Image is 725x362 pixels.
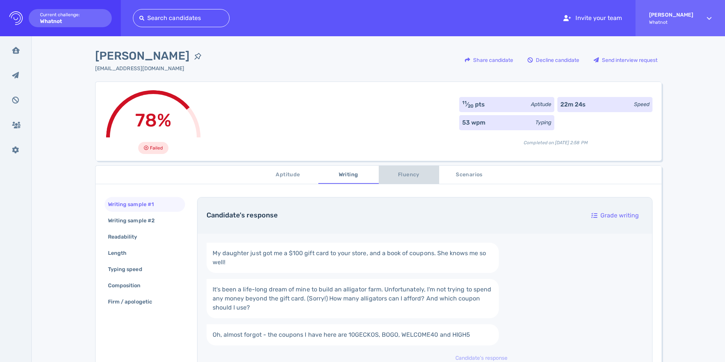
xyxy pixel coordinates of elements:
[459,133,652,146] div: Completed on [DATE] 2:58 PM
[535,119,551,126] div: Typing
[462,100,485,109] div: ⁄ pts
[589,51,662,69] button: Send interview request
[95,48,190,65] span: [PERSON_NAME]
[461,51,517,69] div: Share candidate
[262,170,314,180] span: Aptitude
[462,100,467,105] sup: 11
[106,296,161,307] div: Firm / apologetic
[106,264,151,275] div: Typing speed
[649,20,693,25] span: Whatnot
[560,100,586,109] div: 22m 24s
[634,100,649,108] div: Speed
[106,231,147,242] div: Readability
[649,12,693,18] strong: [PERSON_NAME]
[587,206,643,225] button: Grade writing
[383,170,435,180] span: Fluency
[524,51,583,69] div: Decline candidate
[531,100,551,108] div: Aptitude
[207,324,499,345] a: Oh, almost forgot - the coupons I have here are 10GECKOS, BOGO, WELCOME40 and HIGH5
[106,248,136,259] div: Length
[462,118,485,127] div: 53 wpm
[461,51,517,69] button: Share candidate
[106,199,163,210] div: Writing sample #1
[207,243,499,273] a: My daughter just got me a $100 gift card to your store, and a book of coupons. She knows me so well!
[106,280,150,291] div: Composition
[95,65,206,72] div: Click to copy the email address
[588,207,643,224] div: Grade writing
[468,103,474,109] sub: 20
[207,211,578,220] h4: Candidate's response
[106,215,164,226] div: Writing sample #2
[207,279,499,318] a: It's been a life-long dream of mine to build an alligator farm. Unfortunately, I'm not trying to ...
[523,51,583,69] button: Decline candidate
[150,143,163,153] span: Failed
[444,170,495,180] span: Scenarios
[135,109,171,131] span: 78%
[323,170,374,180] span: Writing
